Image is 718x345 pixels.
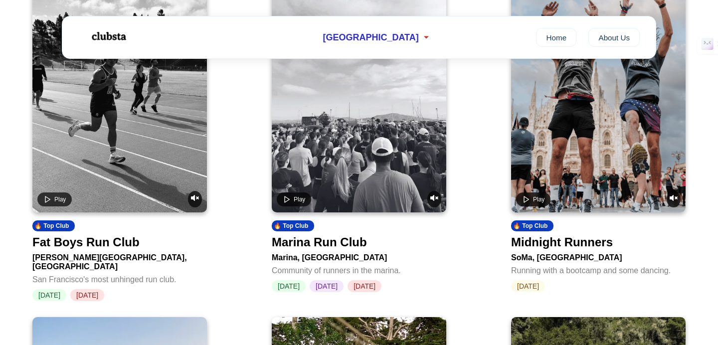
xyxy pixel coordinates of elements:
[32,249,207,271] div: [PERSON_NAME][GEOGRAPHIC_DATA], [GEOGRAPHIC_DATA]
[32,289,66,301] span: [DATE]
[78,24,138,49] img: Logo
[310,280,344,292] span: [DATE]
[511,280,545,292] span: [DATE]
[272,220,314,231] div: 🔥 Top Club
[427,191,441,207] button: Unmute video
[511,262,686,275] div: Running with a bootcamp and some dancing.
[70,289,104,301] span: [DATE]
[511,235,613,249] div: Midnight Runners
[516,192,550,206] button: Play video
[32,220,75,231] div: 🔥 Top Club
[511,249,686,262] div: SoMa, [GEOGRAPHIC_DATA]
[323,32,418,43] span: [GEOGRAPHIC_DATA]
[511,220,553,231] div: 🔥 Top Club
[54,196,66,203] span: Play
[533,196,544,203] span: Play
[272,280,306,292] span: [DATE]
[667,191,681,207] button: Unmute video
[37,192,72,206] button: Play video
[32,271,207,284] div: San Francisco's most unhinged run club.
[294,196,305,203] span: Play
[272,262,446,275] div: Community of runners in the marina.
[348,280,381,292] span: [DATE]
[272,249,446,262] div: Marina, [GEOGRAPHIC_DATA]
[272,235,367,249] div: Marina Run Club
[188,191,202,207] button: Unmute video
[277,192,311,206] button: Play video
[32,235,140,249] div: Fat Boys Run Club
[588,28,640,47] a: About Us
[536,28,576,47] a: Home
